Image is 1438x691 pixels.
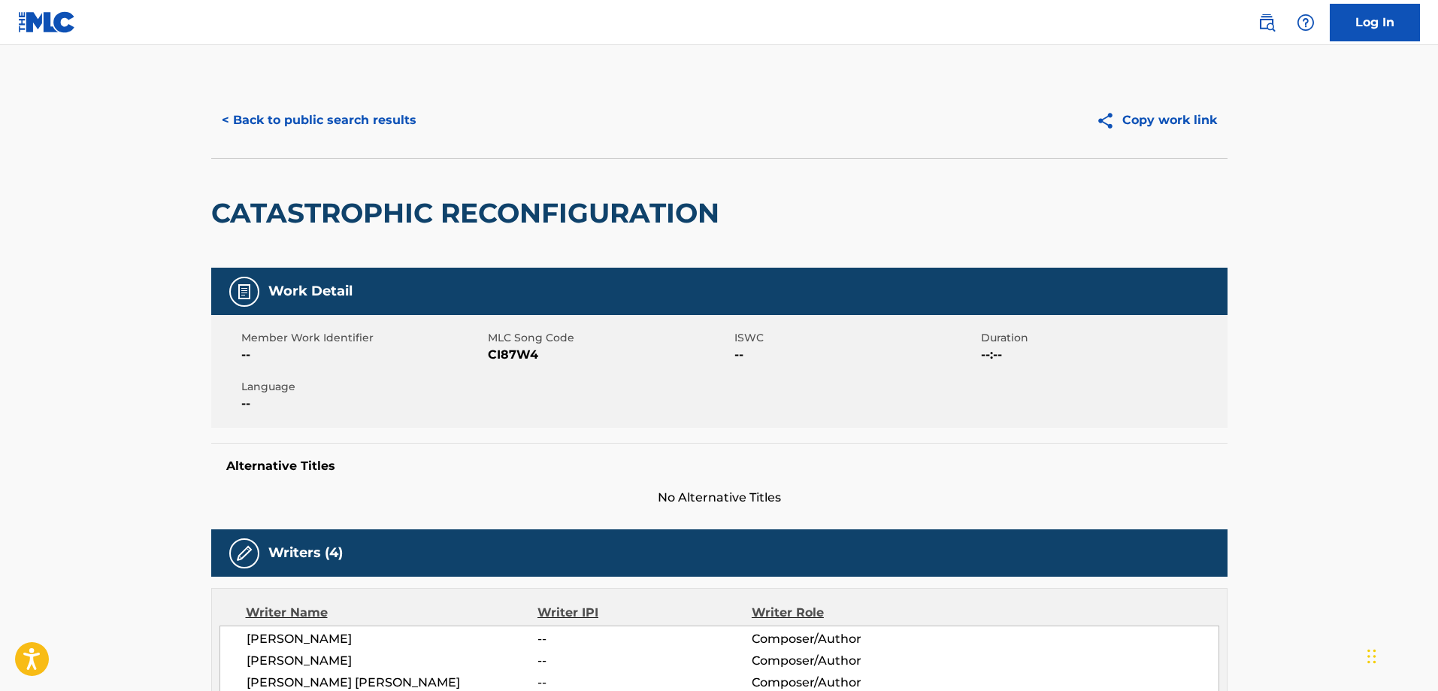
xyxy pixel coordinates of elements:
span: No Alternative Titles [211,489,1228,507]
div: Writer IPI [537,604,752,622]
span: Duration [981,330,1224,346]
span: -- [537,630,751,648]
button: < Back to public search results [211,102,427,139]
span: -- [537,652,751,670]
h5: Work Detail [268,283,353,300]
span: MLC Song Code [488,330,731,346]
span: CI87W4 [488,346,731,364]
div: Writer Role [752,604,946,622]
span: ISWC [734,330,977,346]
div: Writer Name [246,604,538,622]
span: Language [241,379,484,395]
img: search [1258,14,1276,32]
span: -- [734,346,977,364]
a: Log In [1330,4,1420,41]
a: Public Search [1252,8,1282,38]
span: Member Work Identifier [241,330,484,346]
img: Work Detail [235,283,253,301]
span: -- [241,395,484,413]
img: Copy work link [1096,111,1122,130]
h5: Writers (4) [268,544,343,562]
img: help [1297,14,1315,32]
div: Help [1291,8,1321,38]
span: [PERSON_NAME] [247,652,538,670]
span: -- [241,346,484,364]
span: Composer/Author [752,652,946,670]
span: --:-- [981,346,1224,364]
span: [PERSON_NAME] [247,630,538,648]
div: Drag [1367,634,1376,679]
button: Copy work link [1085,102,1228,139]
iframe: Chat Widget [1363,619,1438,691]
span: Composer/Author [752,630,946,648]
h5: Alternative Titles [226,459,1212,474]
img: Writers [235,544,253,562]
h2: CATASTROPHIC RECONFIGURATION [211,196,727,230]
img: MLC Logo [18,11,76,33]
